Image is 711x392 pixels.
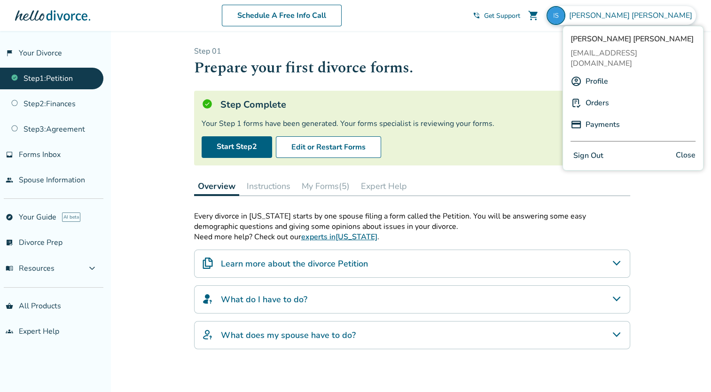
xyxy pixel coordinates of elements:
div: What do I have to do? [194,285,630,314]
iframe: Chat Widget [664,347,711,392]
a: Start Step2 [202,136,272,158]
a: Schedule A Free Info Call [222,5,342,26]
p: Step 0 1 [194,46,630,56]
span: explore [6,213,13,221]
button: My Forms(5) [298,177,353,196]
button: Instructions [243,177,294,196]
span: [PERSON_NAME] [PERSON_NAME] [569,10,696,21]
span: menu_book [6,265,13,272]
span: Get Support [484,11,520,20]
img: ihernandez10@verizon.net [547,6,565,25]
a: phone_in_talkGet Support [473,11,520,20]
button: Edit or Restart Forms [276,136,381,158]
span: groups [6,328,13,335]
span: flag_2 [6,49,13,57]
img: Learn more about the divorce Petition [202,258,213,269]
h4: What do I have to do? [221,293,307,306]
span: Close [676,149,695,163]
div: Learn more about the divorce Petition [194,250,630,278]
span: AI beta [62,212,80,222]
img: A [570,76,582,87]
h1: Prepare your first divorce forms. [194,56,630,79]
span: shopping_cart [528,10,539,21]
span: [EMAIL_ADDRESS][DOMAIN_NAME] [570,48,695,69]
span: expand_more [86,263,98,274]
div: Your Step 1 forms have been generated. Your forms specialist is reviewing your forms. [202,118,623,129]
p: Need more help? Check out our . [194,232,630,242]
span: list_alt_check [6,239,13,246]
img: P [570,119,582,130]
img: What do I have to do? [202,293,213,305]
div: What does my spouse have to do? [194,321,630,349]
button: Sign Out [570,149,606,163]
span: Forms Inbox [19,149,61,160]
span: people [6,176,13,184]
button: Expert Help [357,177,411,196]
a: Payments [586,116,620,133]
h5: Step Complete [220,98,286,111]
h4: What does my spouse have to do? [221,329,356,341]
p: Every divorce in [US_STATE] starts by one spouse filing a form called the Petition. You will be a... [194,211,630,232]
span: phone_in_talk [473,12,480,19]
img: P [570,97,582,109]
a: experts in[US_STATE] [301,232,377,242]
a: Orders [586,94,609,112]
button: Overview [194,177,239,196]
a: Profile [586,72,608,90]
span: [PERSON_NAME] [PERSON_NAME] [570,34,695,44]
img: What does my spouse have to do? [202,329,213,340]
span: Resources [6,263,55,274]
h4: Learn more about the divorce Petition [221,258,368,270]
span: inbox [6,151,13,158]
span: shopping_basket [6,302,13,310]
